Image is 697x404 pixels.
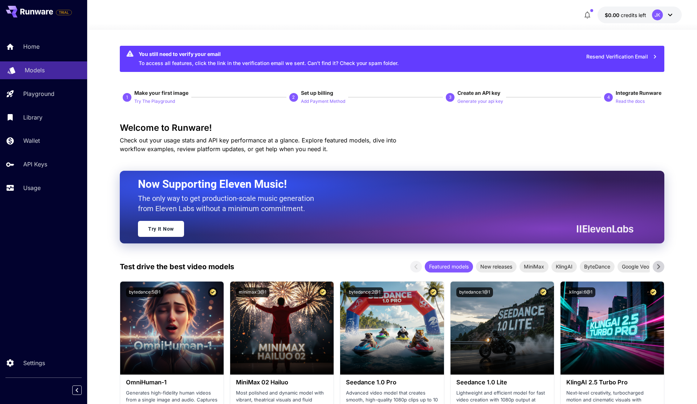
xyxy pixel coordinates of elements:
[425,261,473,272] div: Featured models
[23,42,40,51] p: Home
[301,98,345,105] p: Add Payment Method
[23,136,40,145] p: Wallet
[126,94,129,101] p: 1
[451,282,554,375] img: alt
[580,263,615,270] span: ByteDance
[616,97,645,105] button: Read the docs
[617,263,653,270] span: Google Veo
[134,90,188,96] span: Make your first image
[25,66,45,74] p: Models
[456,287,493,297] button: bytedance:1@1
[457,98,503,105] p: Generate your api key
[78,384,87,397] div: Collapse sidebar
[580,261,615,272] div: ByteDance
[230,282,334,375] img: alt
[616,90,661,96] span: Integrate Runware
[138,221,184,237] a: Try It Now
[519,263,549,270] span: MiniMax
[617,261,653,272] div: Google Veo
[561,282,664,375] img: alt
[652,9,663,20] div: JK
[582,49,661,64] button: Resend Verification Email
[428,287,438,297] button: Certified Model – Vetted for best performance and includes a commercial license.
[519,261,549,272] div: MiniMax
[566,287,595,297] button: klingai:6@1
[476,263,517,270] span: New releases
[139,48,399,70] div: To access all features, click the link in the verification email we sent. Can’t find it? Check yo...
[425,263,473,270] span: Featured models
[126,379,218,386] h3: OmniHuman‑1
[476,261,517,272] div: New releases
[120,123,664,133] h3: Welcome to Runware!
[605,11,646,19] div: $0.00
[72,385,82,395] button: Collapse sidebar
[236,379,328,386] h3: MiniMax 02 Hailuo
[138,177,628,191] h2: Now Supporting Eleven Music!
[566,379,658,386] h3: KlingAI 2.5 Turbo Pro
[120,137,396,153] span: Check out your usage stats and API key performance at a glance. Explore featured models, dive int...
[301,90,333,96] span: Set up billing
[456,379,548,386] h3: Seedance 1.0 Lite
[236,287,269,297] button: minimax:3@1
[346,379,438,386] h3: Seedance 1.0 Pro
[621,12,646,18] span: credits left
[134,97,175,105] button: Try The Playground
[126,287,163,297] button: bytedance:5@1
[138,193,319,214] p: The only way to get production-scale music generation from Eleven Labs without a minimum commitment.
[605,12,621,18] span: $0.00
[616,98,645,105] p: Read the docs
[139,50,399,58] div: You still need to verify your email
[301,97,345,105] button: Add Payment Method
[551,261,577,272] div: KlingAI
[23,183,41,192] p: Usage
[457,97,503,105] button: Generate your api key
[346,287,383,297] button: bytedance:2@1
[120,261,234,272] p: Test drive the best video models
[56,10,72,15] span: TRIAL
[648,287,658,297] button: Certified Model – Vetted for best performance and includes a commercial license.
[598,7,682,23] button: $0.00JK
[23,113,42,122] p: Library
[607,94,610,101] p: 4
[538,287,548,297] button: Certified Model – Vetted for best performance and includes a commercial license.
[292,94,295,101] p: 2
[340,282,444,375] img: alt
[56,8,72,17] span: Add your payment card to enable full platform functionality.
[23,160,47,169] p: API Keys
[23,89,54,98] p: Playground
[457,90,500,96] span: Create an API key
[120,282,224,375] img: alt
[208,287,218,297] button: Certified Model – Vetted for best performance and includes a commercial license.
[449,94,452,101] p: 3
[318,287,328,297] button: Certified Model – Vetted for best performance and includes a commercial license.
[551,263,577,270] span: KlingAI
[134,98,175,105] p: Try The Playground
[23,359,45,367] p: Settings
